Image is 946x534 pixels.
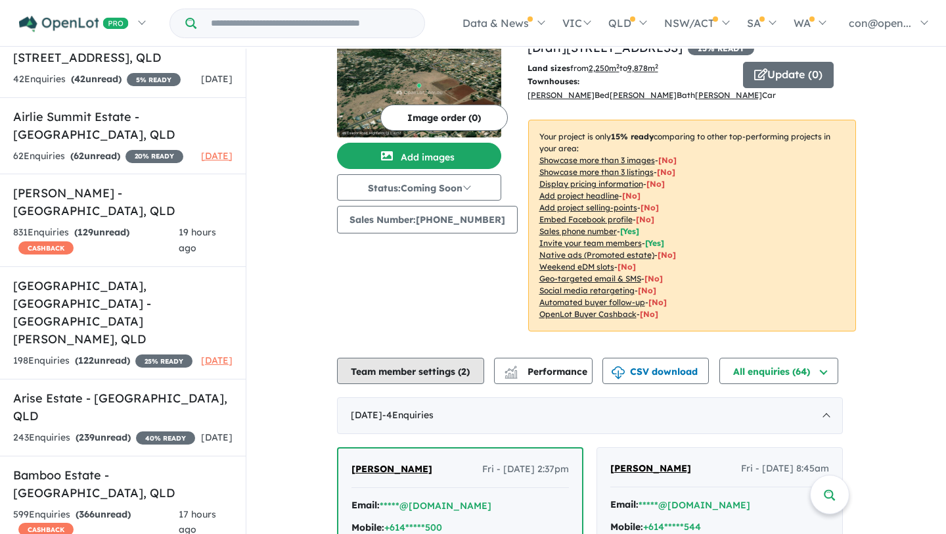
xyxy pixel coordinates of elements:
[76,431,131,443] strong: ( unread)
[74,226,129,238] strong: ( unread)
[70,150,120,162] strong: ( unread)
[539,214,633,224] u: Embed Facebook profile
[505,370,518,379] img: bar-chart.svg
[528,90,595,100] u: [PERSON_NAME]
[539,309,637,319] u: OpenLot Buyer Cashback
[199,9,422,37] input: Try estate name, suburb, builder or developer
[337,39,501,137] img: 49 Cawdor Road - Highfields
[528,75,733,102] p: Bed Bath Car
[75,354,130,366] strong: ( unread)
[19,16,129,32] img: Openlot PRO Logo White
[79,508,95,520] span: 366
[13,149,183,164] div: 62 Enquir ies
[657,167,675,177] span: [ No ]
[79,431,95,443] span: 239
[644,274,663,283] span: [No]
[337,143,501,169] button: Add images
[627,63,658,73] u: 9,878 m
[611,132,654,141] b: 15 % ready
[539,203,637,212] u: Add project selling-points
[610,461,691,477] a: [PERSON_NAME]
[539,262,614,272] u: Weekend eDM slots
[494,358,593,384] button: Performance
[201,431,233,443] span: [DATE]
[337,358,484,384] button: Team member settings (2)
[658,155,677,165] span: [ No ]
[127,73,181,86] span: 5 % READY
[640,309,658,319] span: [No]
[461,366,466,377] span: 2
[78,226,93,238] span: 129
[74,150,84,162] span: 62
[13,184,233,220] h5: [PERSON_NAME] - [GEOGRAPHIC_DATA] , QLD
[18,241,74,255] span: CASHBACK
[337,206,518,233] button: Sales Number:[PHONE_NUMBER]
[507,366,587,377] span: Performance
[528,62,733,75] p: from
[849,16,911,30] span: con@open...
[351,462,432,477] a: [PERSON_NAME]
[482,462,569,477] span: Fri - [DATE] 2:37pm
[612,366,625,379] img: download icon
[641,203,659,212] span: [ No ]
[201,73,233,85] span: [DATE]
[589,63,619,73] u: 2,250 m
[688,42,754,55] span: 15 % READY
[655,62,658,70] sup: 2
[13,353,192,369] div: 198 Enquir ies
[351,499,380,511] strong: Email:
[539,226,617,236] u: Sales phone number
[539,297,645,307] u: Automated buyer follow-up
[638,285,656,295] span: [No]
[337,174,501,201] button: Status:Coming Soon
[351,463,432,475] span: [PERSON_NAME]
[610,462,691,474] span: [PERSON_NAME]
[528,120,856,331] p: Your project is only comparing to other top-performing projects in your area: - - - - - - - - - -...
[658,250,676,260] span: [No]
[619,63,658,73] span: to
[136,431,195,445] span: 40 % READY
[539,179,643,189] u: Display pricing information
[636,214,654,224] span: [ No ]
[179,226,216,254] span: 19 hours ago
[618,262,636,272] span: [No]
[741,461,829,477] span: Fri - [DATE] 8:45am
[13,49,233,66] h5: [STREET_ADDRESS] , QLD
[71,73,122,85] strong: ( unread)
[13,277,233,348] h5: [GEOGRAPHIC_DATA], [GEOGRAPHIC_DATA] - [GEOGRAPHIC_DATA][PERSON_NAME] , QLD
[380,105,508,131] button: Image order (0)
[382,409,434,421] span: - 4 Enquir ies
[78,354,94,366] span: 122
[135,354,192,368] span: 25 % READY
[505,366,516,373] img: line-chart.svg
[610,498,639,510] strong: Email:
[695,90,762,100] u: [PERSON_NAME]
[645,238,664,248] span: [ Yes ]
[610,521,643,533] strong: Mobile:
[539,274,641,283] u: Geo-targeted email & SMS
[201,150,233,162] span: [DATE]
[602,358,709,384] button: CSV download
[528,76,579,86] b: Townhouses:
[13,108,233,143] h5: Airlie Summit Estate - [GEOGRAPHIC_DATA] , QLD
[539,167,654,177] u: Showcase more than 3 listings
[201,354,233,366] span: [DATE]
[616,62,619,70] sup: 2
[337,397,843,434] div: [DATE]
[539,285,635,295] u: Social media retargeting
[76,508,131,520] strong: ( unread)
[620,226,639,236] span: [ Yes ]
[125,150,183,163] span: 20 % READY
[648,297,667,307] span: [No]
[528,63,570,73] b: Land sizes
[13,466,233,502] h5: Bamboo Estate - [GEOGRAPHIC_DATA] , QLD
[719,358,838,384] button: All enquiries (64)
[351,522,384,533] strong: Mobile:
[539,191,619,201] u: Add project headline
[539,155,655,165] u: Showcase more than 3 images
[622,191,641,201] span: [ No ]
[13,72,181,87] div: 42 Enquir ies
[539,250,654,260] u: Native ads (Promoted estate)
[743,62,834,88] button: Update (0)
